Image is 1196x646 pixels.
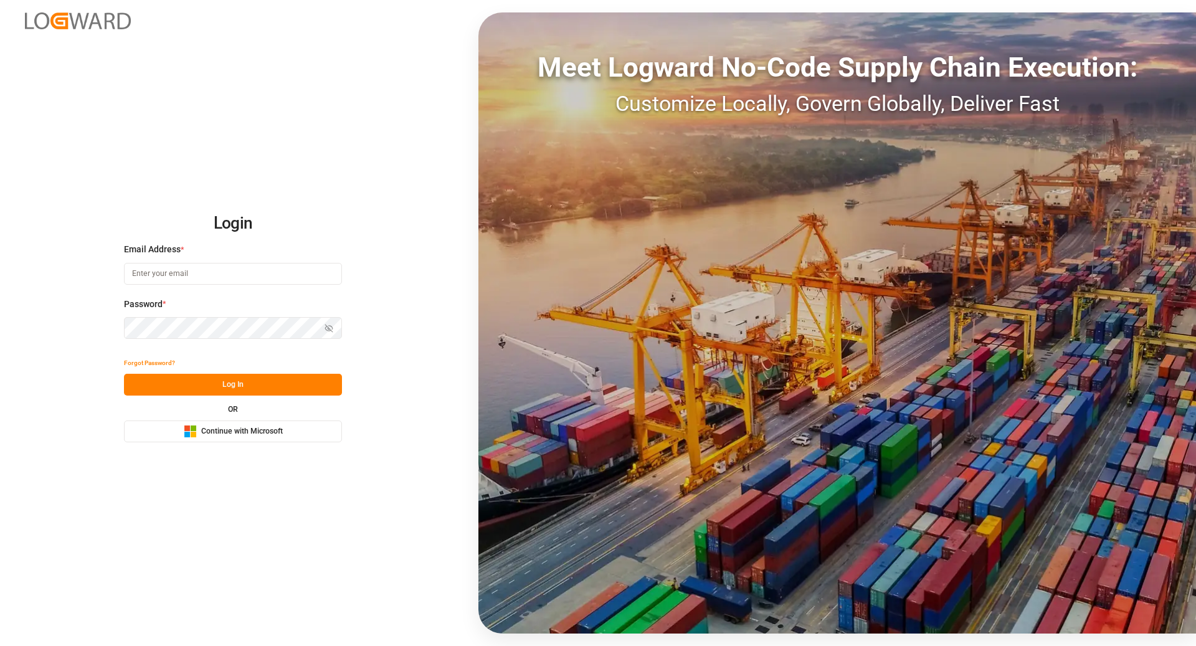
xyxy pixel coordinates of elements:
h2: Login [124,204,342,244]
small: OR [228,406,238,413]
input: Enter your email [124,263,342,285]
button: Continue with Microsoft [124,420,342,442]
button: Log In [124,374,342,396]
img: Logward_new_orange.png [25,12,131,29]
div: Customize Locally, Govern Globally, Deliver Fast [478,88,1196,120]
span: Email Address [124,243,181,256]
span: Password [124,298,163,311]
button: Forgot Password? [124,352,175,374]
div: Meet Logward No-Code Supply Chain Execution: [478,47,1196,88]
span: Continue with Microsoft [201,426,283,437]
